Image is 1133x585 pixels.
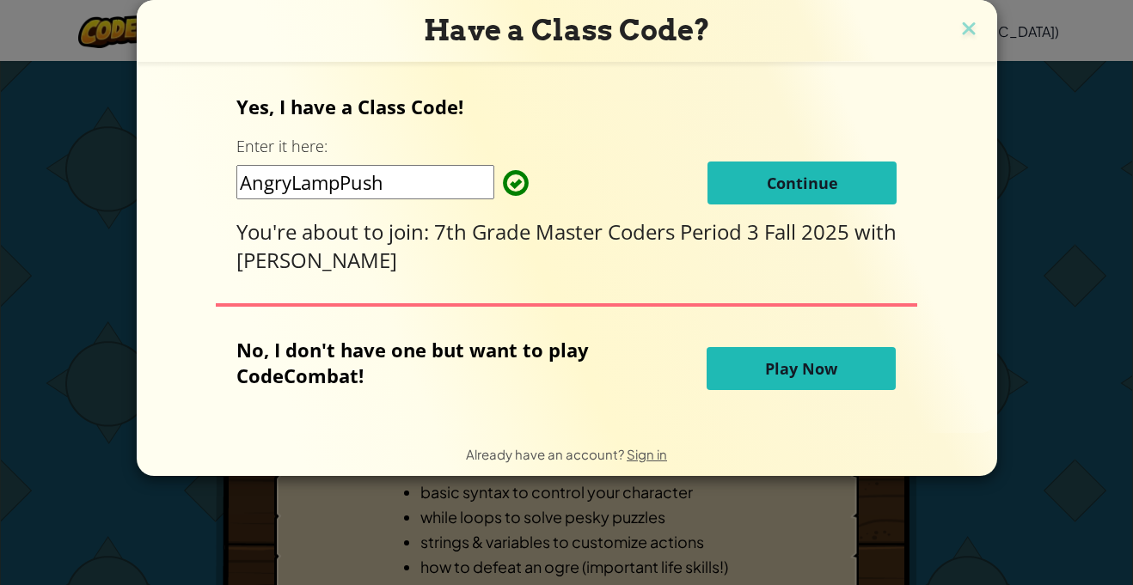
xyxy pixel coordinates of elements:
[707,347,896,390] button: Play Now
[236,217,434,246] span: You're about to join:
[236,337,620,388] p: No, I don't have one but want to play CodeCombat!
[707,161,897,204] button: Continue
[236,246,397,274] span: [PERSON_NAME]
[434,217,854,246] span: 7th Grade Master Coders Period 3 Fall 2025
[767,173,838,193] span: Continue
[236,94,897,119] p: Yes, I have a Class Code!
[466,446,627,462] span: Already have an account?
[765,358,837,379] span: Play Now
[958,17,980,43] img: close icon
[236,136,328,157] label: Enter it here:
[627,446,667,462] a: Sign in
[424,13,710,47] span: Have a Class Code?
[854,217,897,246] span: with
